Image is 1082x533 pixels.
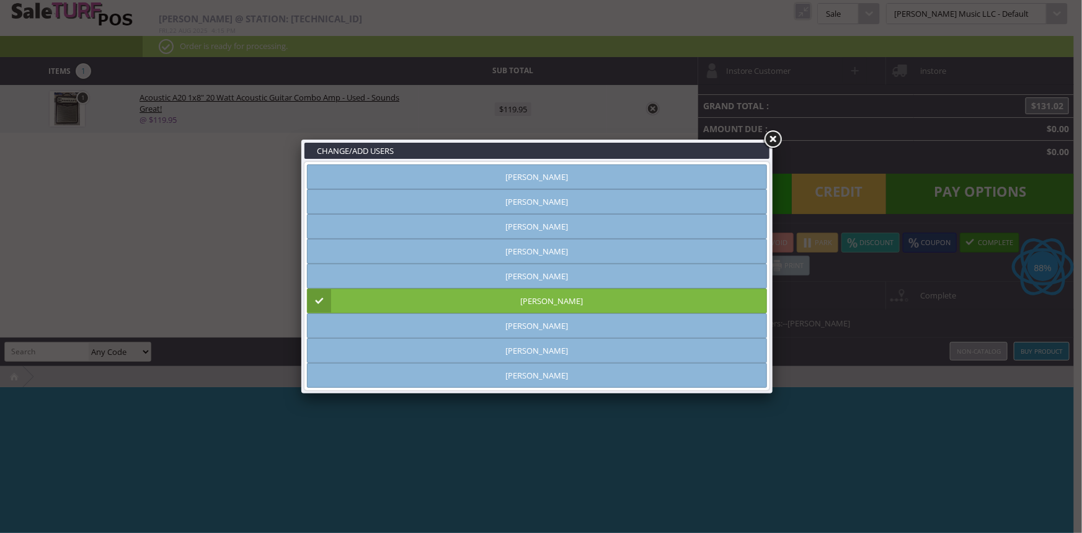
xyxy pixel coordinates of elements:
a: [PERSON_NAME] [307,313,767,338]
a: Close [761,128,784,151]
a: [PERSON_NAME] [307,338,767,363]
a: [PERSON_NAME] [307,214,767,239]
a: [PERSON_NAME] [307,289,767,313]
a: [PERSON_NAME] [307,164,767,189]
a: [PERSON_NAME] [307,264,767,289]
a: [PERSON_NAME] [307,239,767,264]
a: [PERSON_NAME] [307,363,767,388]
a: [PERSON_NAME] [307,189,767,214]
h3: CHANGE/ADD USERS [304,143,769,159]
